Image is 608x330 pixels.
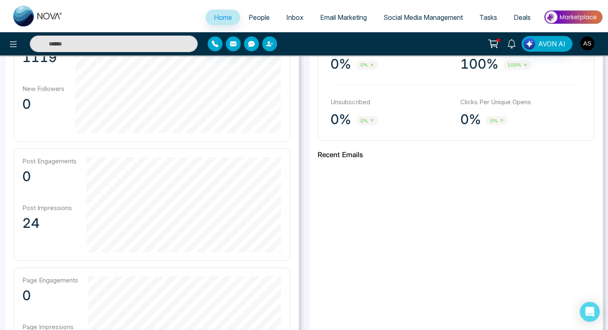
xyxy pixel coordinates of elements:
[471,10,505,25] a: Tasks
[13,6,63,26] img: Nova CRM Logo
[522,36,572,52] button: AVON AI
[479,13,497,22] span: Tasks
[278,10,312,25] a: Inbox
[505,10,539,25] a: Deals
[356,60,378,70] span: 0%
[240,10,278,25] a: People
[514,13,531,22] span: Deals
[22,276,78,284] p: Page Engagements
[214,13,232,22] span: Home
[320,13,367,22] span: Email Marketing
[538,39,565,49] span: AVON AI
[486,116,508,126] span: 0%
[383,13,463,22] span: Social Media Management
[318,151,594,159] h2: Recent Emails
[503,60,531,70] span: 100%
[356,116,378,126] span: 0%
[22,168,77,185] p: 0
[330,98,452,107] p: Unsubscribed
[312,10,375,25] a: Email Marketing
[22,287,78,304] p: 0
[249,13,270,22] span: People
[460,56,498,72] p: 100%
[22,96,65,112] p: 0
[580,302,600,322] div: Open Intercom Messenger
[206,10,240,25] a: Home
[543,8,603,26] img: Market-place.gif
[330,111,351,128] p: 0%
[22,204,77,212] p: Post Impressions
[524,38,535,50] img: Lead Flow
[286,13,304,22] span: Inbox
[460,111,481,128] p: 0%
[22,215,77,232] p: 24
[460,98,582,107] p: Clicks Per Unique Opens
[22,157,77,165] p: Post Engagements
[580,36,594,50] img: User Avatar
[22,85,65,93] p: New Followers
[22,49,65,66] p: 1119
[375,10,471,25] a: Social Media Management
[330,56,351,72] p: 0%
